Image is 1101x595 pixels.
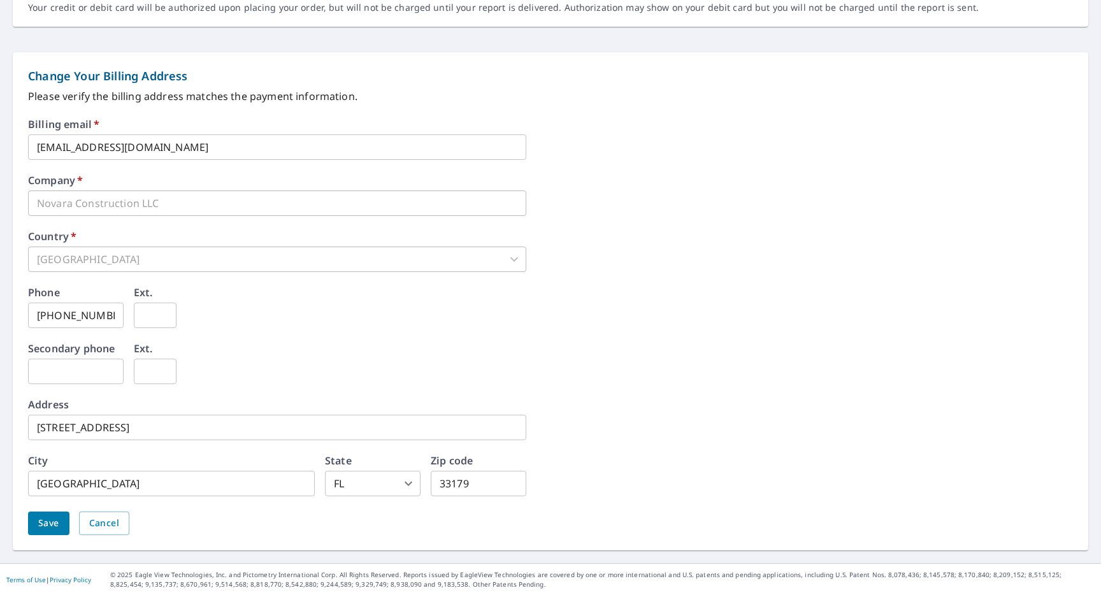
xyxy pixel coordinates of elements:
[134,343,153,354] label: Ext.
[89,515,119,531] span: Cancel
[28,512,69,535] button: Save
[134,287,153,297] label: Ext.
[38,515,59,531] span: Save
[28,175,83,185] label: Company
[6,575,46,584] a: Terms of Use
[28,399,69,410] label: Address
[79,512,129,535] button: Cancel
[325,471,421,496] div: FL
[28,231,76,241] label: Country
[28,89,1073,104] p: Please verify the billing address matches the payment information.
[110,570,1095,589] p: © 2025 Eagle View Technologies, Inc. and Pictometry International Corp. All Rights Reserved. Repo...
[28,68,1073,85] p: Change Your Billing Address
[28,2,979,13] p: Your credit or debit card will be authorized upon placing your order, but will not be charged unt...
[28,455,48,466] label: City
[431,455,473,466] label: Zip code
[325,455,352,466] label: State
[50,575,91,584] a: Privacy Policy
[28,287,60,297] label: Phone
[28,247,526,272] div: [GEOGRAPHIC_DATA]
[6,576,91,584] p: |
[28,119,99,129] label: Billing email
[28,343,115,354] label: Secondary phone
